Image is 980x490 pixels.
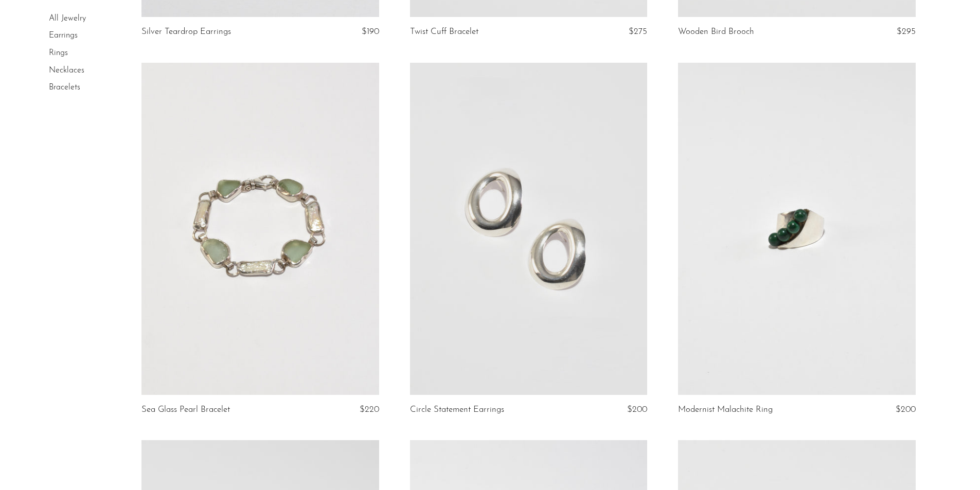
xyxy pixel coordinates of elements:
a: Sea Glass Pearl Bracelet [141,405,230,414]
span: $295 [897,27,916,36]
a: Rings [49,49,68,57]
a: Bracelets [49,83,80,92]
span: $200 [896,405,916,414]
a: Twist Cuff Bracelet [410,27,478,37]
a: Circle Statement Earrings [410,405,504,414]
a: Silver Teardrop Earrings [141,27,231,37]
a: Necklaces [49,66,84,75]
a: All Jewelry [49,14,86,23]
a: Modernist Malachite Ring [678,405,773,414]
a: Wooden Bird Brooch [678,27,754,37]
span: $275 [629,27,647,36]
span: $190 [362,27,379,36]
span: $200 [627,405,647,414]
a: Earrings [49,32,78,40]
span: $220 [360,405,379,414]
